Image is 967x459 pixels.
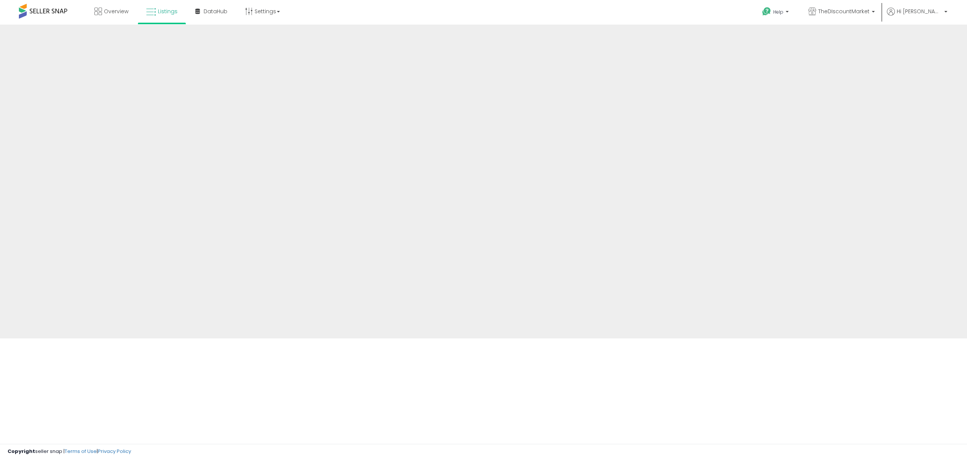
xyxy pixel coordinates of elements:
span: Overview [104,8,128,15]
span: Hi [PERSON_NAME] [897,8,942,15]
i: Get Help [762,7,771,16]
a: Hi [PERSON_NAME] [887,8,947,25]
span: TheDIscountMarket [818,8,870,15]
a: Help [756,1,796,25]
span: Listings [158,8,178,15]
span: DataHub [204,8,227,15]
span: Help [773,9,783,15]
